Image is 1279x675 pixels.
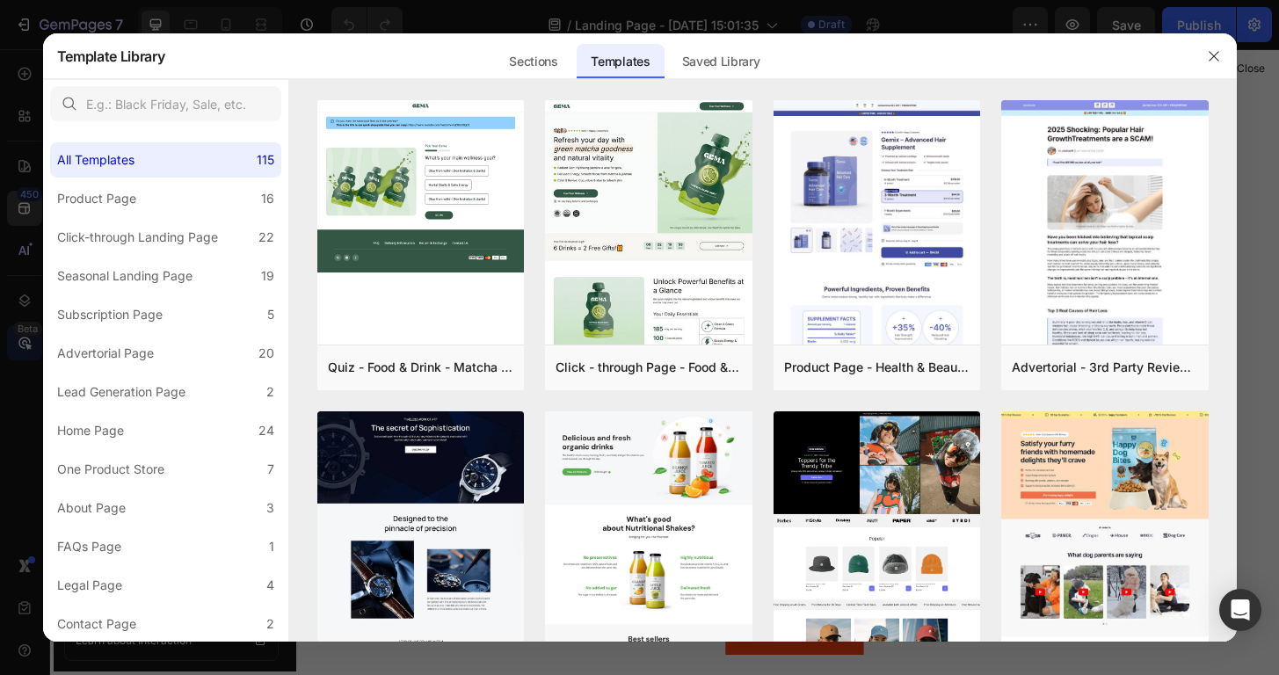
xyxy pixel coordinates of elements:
div: Advertorial - 3rd Party Review - The Before Image - Hair Supplement [1012,357,1198,378]
div: 2 [266,613,274,635]
div: 4 [266,575,274,596]
div: Click-through Landing Page [57,227,218,248]
div: Home Page [57,420,124,441]
div: Open Intercom Messenger [1219,589,1261,631]
div: Quiz - Food & Drink - Matcha Glow Shot [328,357,514,378]
div: Lead Generation Page [57,381,185,403]
div: Saved Library [668,44,774,79]
div: 1 [269,536,274,557]
div: Product Page - Health & Beauty - Hair Supplement [784,357,970,378]
div: 16 [261,188,274,209]
div: Click - through Page - Food & Drink - Matcha Glow Shot [556,357,742,378]
div: FAQs Page [57,536,121,557]
input: E.g.: Black Friday, Sale, etc. [50,86,281,121]
div: 3 [266,497,274,519]
div: Seasonal Landing Page [57,265,193,287]
div: Product Page [57,188,136,209]
div: 115 [257,149,274,171]
h2: Template Library [57,33,165,79]
div: Sections [495,44,571,79]
div: About Page [57,497,126,519]
div: Templates [577,44,664,79]
div: 19 [261,265,274,287]
div: 2 [266,381,274,403]
div: Legal Page [57,575,122,596]
div: One Product Store [57,459,164,480]
div: 20 [258,343,274,364]
div: Advertorial Page [57,343,154,364]
div: 5 [267,304,274,325]
div: 7 [267,459,274,480]
div: All Templates [57,149,134,171]
img: quiz-1.png [317,100,525,272]
div: Contact Page [57,613,136,635]
div: Subscription Page [57,304,163,325]
div: 22 [258,227,274,248]
div: 24 [258,420,274,441]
